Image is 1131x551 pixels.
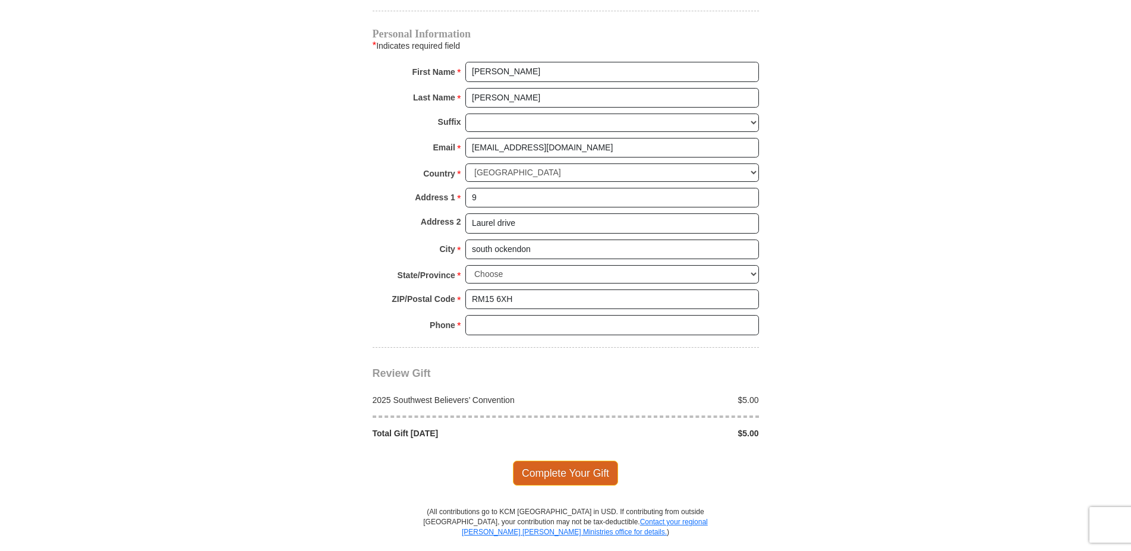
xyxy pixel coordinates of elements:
[412,64,455,80] strong: First Name
[373,29,759,39] h4: Personal Information
[439,241,455,257] strong: City
[366,394,566,406] div: 2025 Southwest Believers’ Convention
[415,189,455,206] strong: Address 1
[421,213,461,230] strong: Address 2
[438,114,461,130] strong: Suffix
[366,427,566,439] div: Total Gift [DATE]
[513,461,618,486] span: Complete Your Gift
[392,291,455,307] strong: ZIP/Postal Code
[398,267,455,284] strong: State/Province
[433,139,455,156] strong: Email
[566,394,765,406] div: $5.00
[430,317,455,333] strong: Phone
[373,39,759,53] div: Indicates required field
[423,165,455,182] strong: Country
[413,89,455,106] strong: Last Name
[373,367,431,379] span: Review Gift
[566,427,765,439] div: $5.00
